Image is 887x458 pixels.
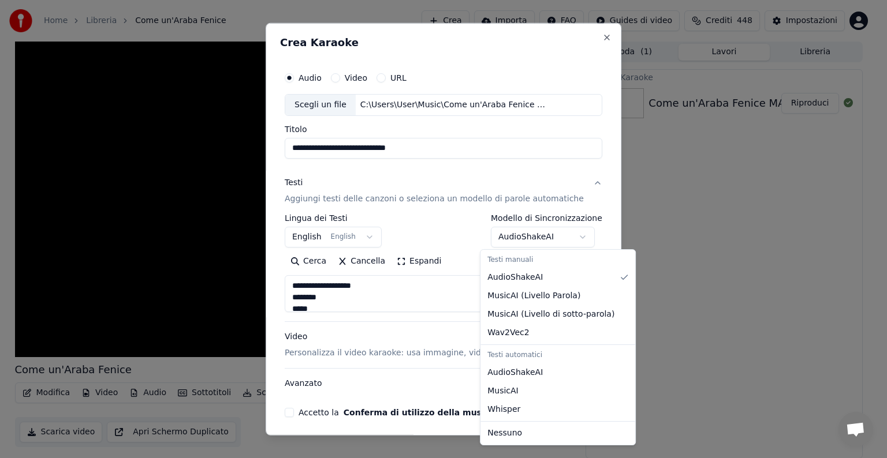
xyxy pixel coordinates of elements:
span: Wav2Vec2 [487,327,529,339]
div: Testi automatici [483,347,633,363]
div: Testi manuali [483,252,633,268]
span: Nessuno [487,427,522,439]
span: AudioShakeAI [487,272,543,283]
span: MusicAI ( Livello Parola ) [487,290,580,302]
span: AudioShakeAI [487,367,543,378]
span: MusicAI ( Livello di sotto-parola ) [487,309,614,320]
span: Whisper [487,404,520,415]
span: MusicAI [487,385,519,397]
